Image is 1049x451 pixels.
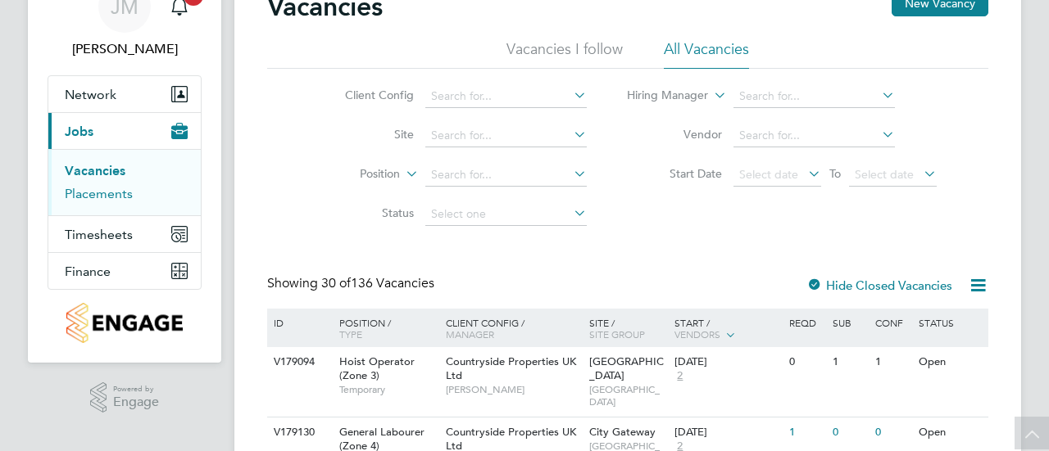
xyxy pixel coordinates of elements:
[664,39,749,69] li: All Vacancies
[871,347,914,377] div: 1
[90,382,160,413] a: Powered byEngage
[446,383,581,396] span: [PERSON_NAME]
[48,253,201,289] button: Finance
[113,395,159,409] span: Engage
[824,163,846,184] span: To
[915,417,986,448] div: Open
[806,277,952,293] label: Hide Closed Vacancies
[66,303,182,343] img: countryside-properties-logo-retina.png
[425,203,587,226] input: Select one
[915,309,986,336] div: Status
[785,309,828,336] div: Reqd
[65,186,133,201] a: Placements
[113,382,159,396] span: Powered by
[306,166,400,183] label: Position
[267,275,438,292] div: Showing
[442,309,585,348] div: Client Config /
[48,39,202,59] span: Jack Muth
[585,309,671,348] div: Site /
[589,354,664,382] span: [GEOGRAPHIC_DATA]
[65,227,133,242] span: Timesheets
[446,354,576,382] span: Countryside Properties UK Ltd
[589,425,656,439] span: City Gateway
[785,417,828,448] div: 1
[733,85,895,108] input: Search for...
[425,85,587,108] input: Search for...
[270,309,327,336] div: ID
[270,417,327,448] div: V179130
[674,426,781,440] div: [DATE]
[339,354,415,382] span: Hoist Operator (Zone 3)
[871,309,914,336] div: Conf
[670,309,785,350] div: Start /
[320,205,414,220] label: Status
[785,347,828,377] div: 0
[48,216,201,252] button: Timesheets
[48,149,201,215] div: Jobs
[829,417,871,448] div: 0
[320,127,414,142] label: Site
[628,166,722,181] label: Start Date
[829,347,871,377] div: 1
[339,383,438,396] span: Temporary
[446,327,494,341] span: Manager
[739,167,798,182] span: Select date
[674,355,781,369] div: [DATE]
[321,275,434,291] span: 136 Vacancies
[614,88,708,104] label: Hiring Manager
[321,275,351,291] span: 30 of
[48,303,202,343] a: Go to home page
[589,383,667,408] span: [GEOGRAPHIC_DATA]
[674,369,685,383] span: 2
[829,309,871,336] div: Sub
[65,124,93,139] span: Jobs
[48,76,201,112] button: Network
[628,127,722,142] label: Vendor
[425,124,587,147] input: Search for...
[65,264,111,279] span: Finance
[48,113,201,149] button: Jobs
[327,309,442,348] div: Position /
[65,87,116,102] span: Network
[270,347,327,377] div: V179094
[589,327,645,341] span: Site Group
[674,327,720,341] span: Vendors
[915,347,986,377] div: Open
[339,327,362,341] span: Type
[425,164,587,187] input: Search for...
[506,39,623,69] li: Vacancies I follow
[733,124,895,147] input: Search for...
[871,417,914,448] div: 0
[65,163,125,178] a: Vacancies
[320,88,414,102] label: Client Config
[855,167,914,182] span: Select date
